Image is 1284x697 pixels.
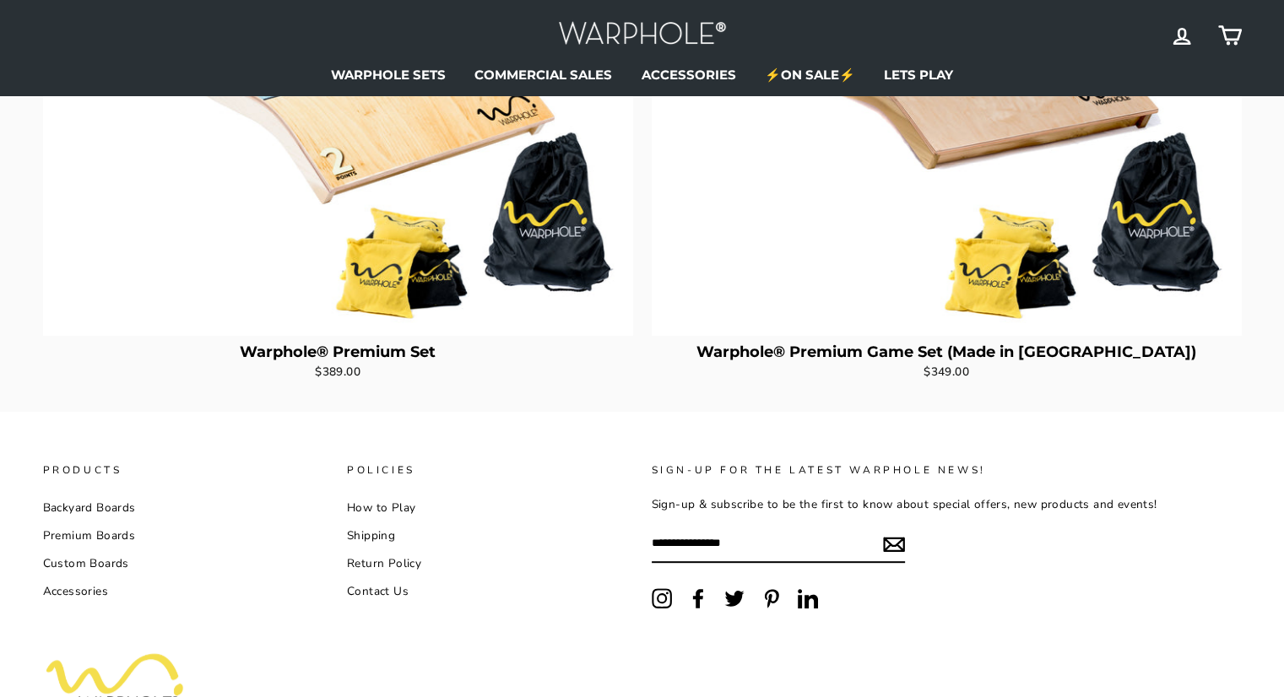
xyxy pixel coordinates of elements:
a: COMMERCIAL SALES [462,62,625,87]
p: Sign-up & subscribe to be the first to know about special offers, new products and events! [652,495,1191,514]
a: Accessories [43,579,108,604]
img: Warphole [558,17,727,53]
a: ⚡ON SALE⚡ [752,62,868,87]
a: LETS PLAY [871,62,966,87]
p: POLICIES [347,462,633,478]
a: Shipping [347,523,395,548]
a: Custom Boards [43,551,129,576]
a: WARPHOLE SETS [318,62,458,87]
a: ACCESSORIES [629,62,749,87]
a: Return Policy [347,551,421,576]
a: Premium Boards [43,523,136,548]
div: $349.00 [652,364,1242,381]
div: Warphole® Premium Game Set (Made in [GEOGRAPHIC_DATA]) [652,344,1242,359]
p: PRODUCTS [43,462,329,478]
a: Backyard Boards [43,495,136,521]
div: Warphole® Premium Set [43,344,633,359]
ul: Primary [43,62,1242,87]
p: Sign-up for the latest warphole news! [652,462,1191,478]
a: How to Play [347,495,415,521]
div: $389.00 [43,364,633,381]
a: Contact Us [347,579,409,604]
